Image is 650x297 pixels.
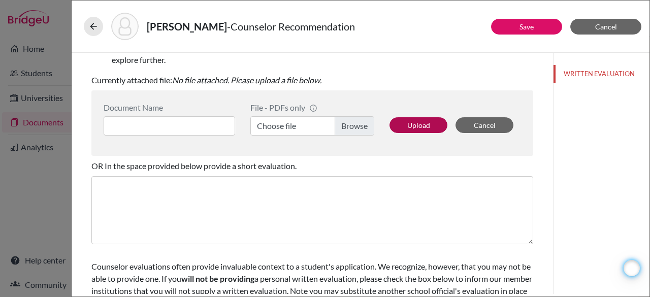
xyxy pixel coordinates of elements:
span: info [309,104,317,112]
b: will not be providing [181,274,254,283]
button: Upload [389,117,447,133]
i: No file attached. Please upload a file below. [172,75,321,85]
span: OR In the space provided below provide a short evaluation. [91,161,297,171]
div: File - PDFs only [250,103,374,112]
button: WRITTEN EVALUATION [554,65,649,83]
span: - Counselor Recommendation [227,20,355,32]
strong: [PERSON_NAME] [147,20,227,32]
li: Observed problematic behaviors, perhaps separable from academic performance, that an admission co... [112,42,533,66]
button: Cancel [456,117,513,133]
div: Document Name [104,103,235,112]
label: Choose file [250,116,374,136]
